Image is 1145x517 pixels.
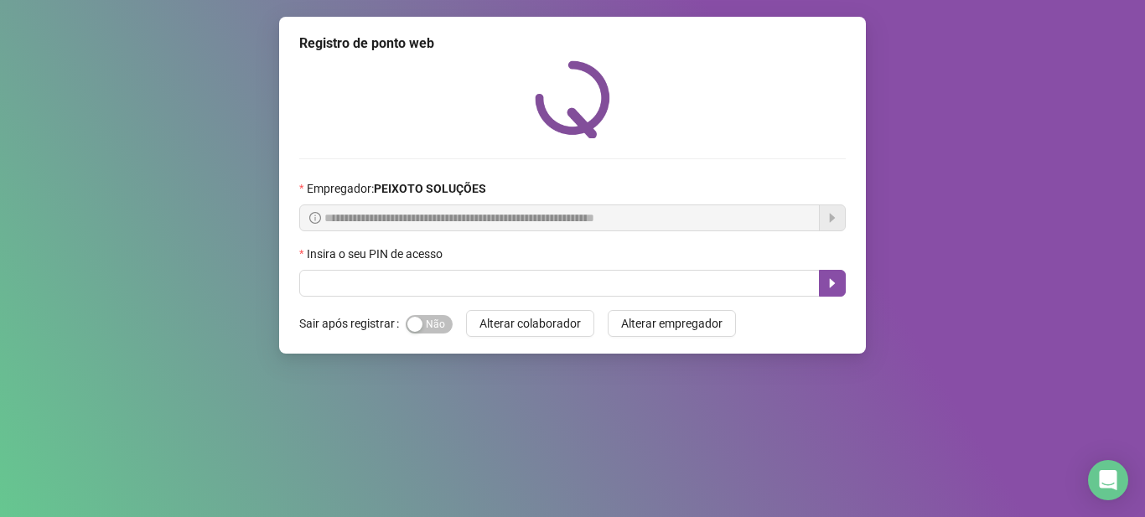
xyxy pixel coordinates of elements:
div: Open Intercom Messenger [1088,460,1128,500]
span: Empregador : [307,179,486,198]
label: Insira o seu PIN de acesso [299,245,453,263]
div: Registro de ponto web [299,34,846,54]
img: QRPoint [535,60,610,138]
span: caret-right [826,277,839,290]
span: info-circle [309,212,321,224]
label: Sair após registrar [299,310,406,337]
span: Alterar colaborador [479,314,581,333]
button: Alterar colaborador [466,310,594,337]
strong: PEIXOTO SOLUÇÕES [374,182,486,195]
button: Alterar empregador [608,310,736,337]
span: Alterar empregador [621,314,723,333]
